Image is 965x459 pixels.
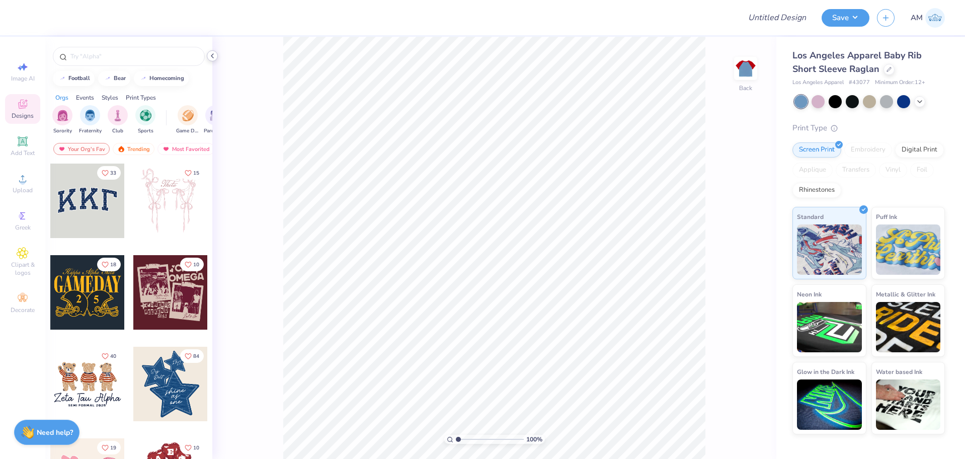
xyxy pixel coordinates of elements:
img: Back [736,58,756,79]
div: Most Favorited [157,143,214,155]
span: Add Text [11,149,35,157]
span: Decorate [11,306,35,314]
span: Sports [138,127,153,135]
img: trend_line.gif [58,75,66,82]
div: Styles [102,93,118,102]
button: filter button [52,105,72,135]
img: Sports Image [140,110,151,121]
span: 15 [193,171,199,176]
div: filter for Sorority [52,105,72,135]
button: filter button [135,105,155,135]
button: Save [822,9,869,27]
div: Vinyl [879,163,907,178]
div: Screen Print [792,142,841,158]
button: Like [180,166,204,180]
span: Clipart & logos [5,261,40,277]
span: 10 [193,262,199,267]
div: filter for Sports [135,105,155,135]
span: AM [911,12,923,24]
span: Fraternity [79,127,102,135]
div: Your Org's Fav [53,143,110,155]
img: Sorority Image [57,110,68,121]
span: 33 [110,171,116,176]
button: filter button [108,105,128,135]
img: Neon Ink [797,302,862,352]
div: bear [114,75,126,81]
span: Game Day [176,127,199,135]
span: 19 [110,445,116,450]
div: Applique [792,163,833,178]
img: Fraternity Image [85,110,96,121]
button: filter button [176,105,199,135]
button: Like [97,349,121,363]
div: Events [76,93,94,102]
button: Like [180,349,204,363]
div: Back [739,84,752,93]
img: trending.gif [117,145,125,152]
div: Orgs [55,93,68,102]
button: Like [180,258,204,271]
img: trend_line.gif [139,75,147,82]
span: 84 [193,354,199,359]
span: Standard [797,211,824,222]
span: Parent's Weekend [204,127,227,135]
span: Greek [15,223,31,232]
div: Foil [910,163,934,178]
span: Neon Ink [797,289,822,299]
span: 18 [110,262,116,267]
button: Like [180,441,204,454]
span: Los Angeles Apparel [792,79,844,87]
strong: Need help? [37,428,73,437]
span: Minimum Order: 12 + [875,79,925,87]
span: Glow in the Dark Ink [797,366,854,377]
button: Like [97,258,121,271]
div: Digital Print [895,142,944,158]
button: Like [97,166,121,180]
img: Arvi Mikhail Parcero [925,8,945,28]
button: filter button [204,105,227,135]
span: Puff Ink [876,211,897,222]
span: Image AI [11,74,35,83]
span: 100 % [526,435,542,444]
img: Standard [797,224,862,275]
button: football [53,71,95,86]
div: filter for Club [108,105,128,135]
img: Puff Ink [876,224,941,275]
img: trend_line.gif [104,75,112,82]
div: filter for Game Day [176,105,199,135]
div: Print Types [126,93,156,102]
img: Water based Ink [876,379,941,430]
img: Game Day Image [182,110,194,121]
span: Los Angeles Apparel Baby Rib Short Sleeve Raglan [792,49,922,75]
div: Trending [113,143,154,155]
span: 40 [110,354,116,359]
input: Untitled Design [740,8,814,28]
input: Try "Alpha" [69,51,198,61]
img: most_fav.gif [162,145,170,152]
img: Club Image [112,110,123,121]
div: homecoming [149,75,184,81]
span: Water based Ink [876,366,922,377]
img: Glow in the Dark Ink [797,379,862,430]
span: Designs [12,112,34,120]
div: Embroidery [844,142,892,158]
button: bear [98,71,130,86]
span: Club [112,127,123,135]
div: filter for Parent's Weekend [204,105,227,135]
div: filter for Fraternity [79,105,102,135]
span: 10 [193,445,199,450]
div: football [68,75,90,81]
button: homecoming [134,71,189,86]
span: # 43077 [849,79,870,87]
img: most_fav.gif [58,145,66,152]
div: Rhinestones [792,183,841,198]
div: Transfers [836,163,876,178]
span: Upload [13,186,33,194]
a: AM [911,8,945,28]
div: Print Type [792,122,945,134]
button: filter button [79,105,102,135]
span: Metallic & Glitter Ink [876,289,935,299]
span: Sorority [53,127,72,135]
img: Metallic & Glitter Ink [876,302,941,352]
img: Parent's Weekend Image [210,110,221,121]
